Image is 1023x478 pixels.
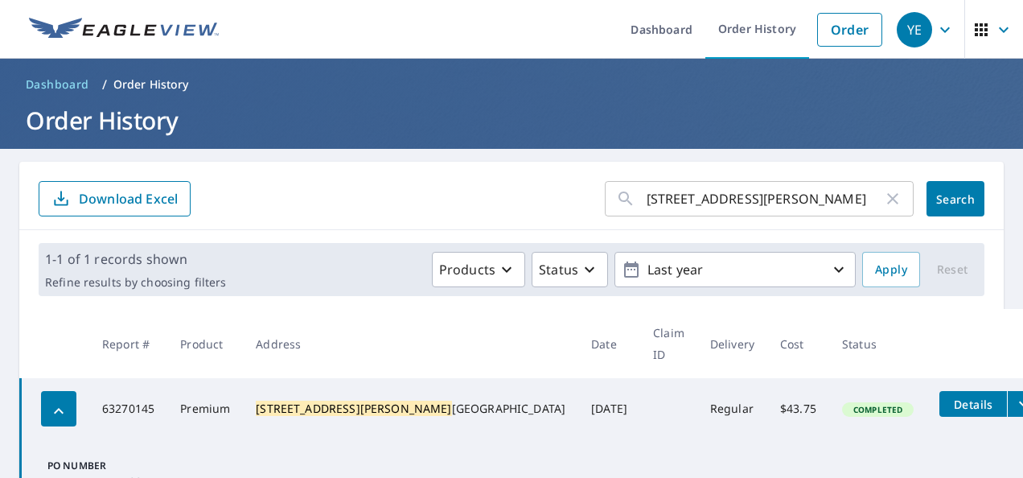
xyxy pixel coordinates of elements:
span: Details [949,397,997,412]
h1: Order History [19,104,1004,137]
span: Completed [844,404,912,415]
p: Status [539,260,578,279]
p: Last year [641,256,829,284]
a: Dashboard [19,72,96,97]
input: Address, Report #, Claim ID, etc. [647,176,883,221]
th: Address [243,309,578,378]
th: Cost [767,309,829,378]
th: Report # [89,309,167,378]
td: 63270145 [89,378,167,439]
span: Search [939,192,972,207]
th: Product [167,309,243,378]
a: Order [817,13,882,47]
button: Download Excel [39,181,191,216]
td: $43.75 [767,378,829,439]
p: Order History [113,76,189,93]
button: Products [432,252,525,287]
p: Refine results by choosing filters [45,275,226,290]
button: Apply [862,252,920,287]
p: Download Excel [79,190,178,208]
th: Status [829,309,926,378]
th: Claim ID [640,309,697,378]
p: 1-1 of 1 records shown [45,249,226,269]
span: Apply [875,260,907,280]
td: [DATE] [578,378,640,439]
p: Products [439,260,495,279]
div: [GEOGRAPHIC_DATA] [256,401,565,417]
div: YE [897,12,932,47]
span: Dashboard [26,76,89,93]
li: / [102,75,107,94]
p: PO Number [47,459,138,473]
mark: [STREET_ADDRESS][PERSON_NAME] [256,401,451,416]
button: detailsBtn-63270145 [939,391,1007,417]
button: Status [532,252,608,287]
img: EV Logo [29,18,219,42]
button: Last year [614,252,856,287]
td: Regular [697,378,767,439]
td: Premium [167,378,243,439]
th: Delivery [697,309,767,378]
button: Search [926,181,984,216]
nav: breadcrumb [19,72,1004,97]
th: Date [578,309,640,378]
